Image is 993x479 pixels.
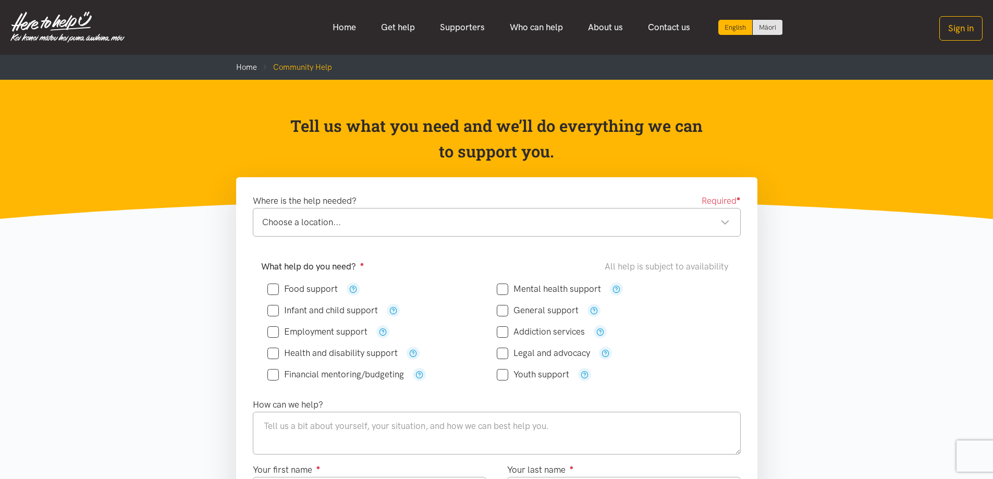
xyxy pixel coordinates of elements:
[497,285,601,293] label: Mental health support
[605,260,732,274] div: All help is subject to availability
[718,20,783,35] div: Language toggle
[939,16,983,41] button: Sign in
[253,463,321,477] label: Your first name
[702,194,741,208] span: Required
[267,370,404,379] label: Financial mentoring/budgeting
[737,194,741,202] sup: ●
[507,463,574,477] label: Your last name
[289,113,704,165] p: Tell us what you need and we’ll do everything we can to support you.
[753,20,782,35] a: Switch to Te Reo Māori
[497,306,579,315] label: General support
[261,260,364,274] label: What help do you need?
[497,16,575,39] a: Who can help
[262,215,730,229] div: Choose a location...
[635,16,703,39] a: Contact us
[253,194,357,208] label: Where is the help needed?
[316,463,321,471] sup: ●
[369,16,427,39] a: Get help
[427,16,497,39] a: Supporters
[497,370,569,379] label: Youth support
[253,398,323,412] label: How can we help?
[320,16,369,39] a: Home
[257,61,332,73] li: Community Help
[497,327,585,336] label: Addiction services
[360,260,364,268] sup: ●
[10,11,125,43] img: Home
[267,285,338,293] label: Food support
[575,16,635,39] a: About us
[236,63,257,72] a: Home
[497,349,590,358] label: Legal and advocacy
[267,306,378,315] label: Infant and child support
[570,463,574,471] sup: ●
[267,327,367,336] label: Employment support
[718,20,753,35] div: Current language
[267,349,398,358] label: Health and disability support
